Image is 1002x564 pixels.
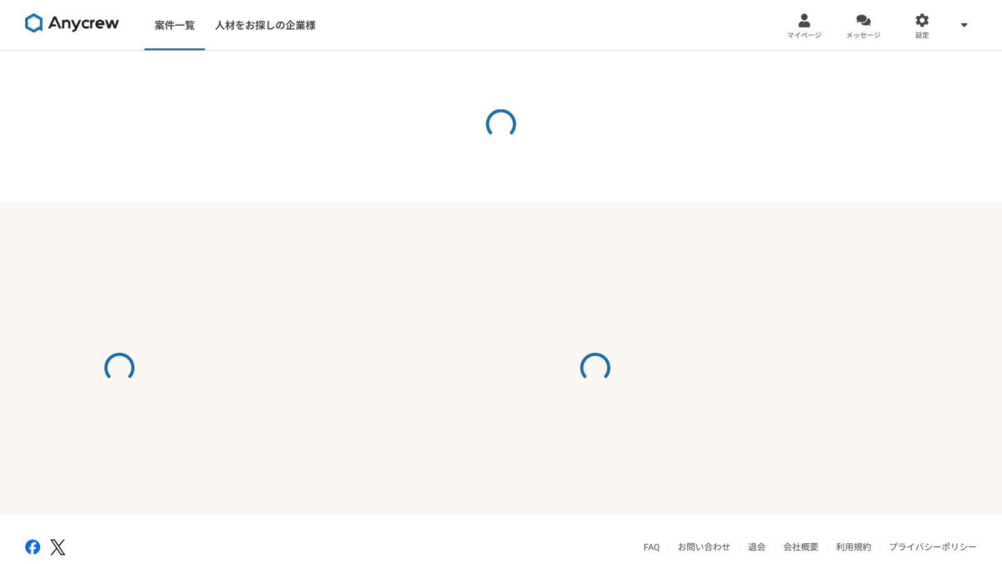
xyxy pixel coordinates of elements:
[678,542,730,552] a: お問い合わせ
[748,542,766,552] a: 退会
[787,31,822,41] span: マイページ
[915,31,929,41] span: 設定
[644,542,660,552] a: FAQ
[25,13,119,33] img: 8DqYSo04kwAAAAASUVORK5CYII=
[836,542,871,552] a: 利用規約
[846,31,881,41] span: メッセージ
[25,539,40,555] img: facebook-2adfd474.png
[783,542,818,552] a: 会社概要
[50,539,65,555] img: x-391a3a86.png
[889,542,977,552] a: プライバシーポリシー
